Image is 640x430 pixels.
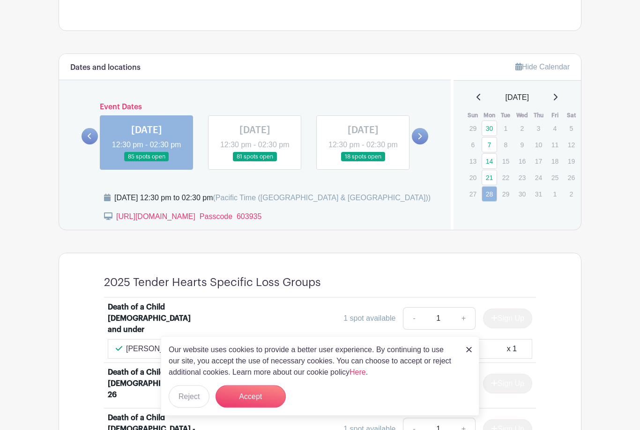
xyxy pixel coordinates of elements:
h4: 2025 Tender Hearts Specific Loss Groups [104,276,321,290]
p: 11 [547,138,563,152]
p: 10 [531,138,546,152]
th: Tue [498,111,514,121]
a: Hide Calendar [515,63,570,71]
p: 1 [547,187,563,202]
p: 23 [514,171,530,185]
p: 29 [498,187,513,202]
a: 21 [482,170,497,186]
a: + [452,308,476,330]
a: 28 [482,187,497,202]
p: Our website uses cookies to provide a better user experience. By continuing to use our site, you ... [169,344,456,378]
p: 20 [465,171,481,185]
a: 14 [482,154,497,169]
p: 17 [531,154,546,169]
p: 2 [564,187,579,202]
p: 25 [547,171,563,185]
p: 27 [465,187,481,202]
a: - [403,308,424,330]
th: Thu [530,111,547,121]
p: 19 [564,154,579,169]
p: 30 [514,187,530,202]
th: Wed [514,111,530,121]
p: [PERSON_NAME] [126,344,188,355]
span: [DATE] [506,92,529,104]
button: Reject [169,385,209,408]
th: Sat [563,111,580,121]
p: 29 [465,121,481,136]
p: 8 [498,138,513,152]
button: Accept [216,385,286,408]
h6: Event Dates [98,103,412,112]
th: Sun [465,111,481,121]
div: x 1 [507,344,517,355]
p: 6 [465,138,481,152]
p: 3 [531,121,546,136]
p: 16 [514,154,530,169]
div: Death of a Child [DEMOGRAPHIC_DATA] - 26 [108,367,203,401]
div: Death of a Child [DEMOGRAPHIC_DATA] and under [108,302,203,336]
h6: Dates and locations [70,64,141,73]
p: 12 [564,138,579,152]
p: 13 [465,154,481,169]
p: 5 [564,121,579,136]
p: 24 [531,171,546,185]
p: 31 [531,187,546,202]
div: 1 spot available [343,313,395,324]
a: [URL][DOMAIN_NAME] Passcode 603935 [116,213,261,221]
p: 18 [547,154,563,169]
p: 1 [498,121,513,136]
p: 26 [564,171,579,185]
p: 9 [514,138,530,152]
a: 30 [482,121,497,136]
p: 15 [498,154,513,169]
p: 4 [547,121,563,136]
a: Here [350,368,366,376]
th: Mon [481,111,498,121]
th: Fri [547,111,563,121]
p: 2 [514,121,530,136]
span: (Pacific Time ([GEOGRAPHIC_DATA] & [GEOGRAPHIC_DATA])) [213,194,431,202]
div: [DATE] 12:30 pm to 02:30 pm [114,193,431,204]
p: 22 [498,171,513,185]
a: 7 [482,137,497,153]
img: close_button-5f87c8562297e5c2d7936805f587ecaba9071eb48480494691a3f1689db116b3.svg [466,347,472,353]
